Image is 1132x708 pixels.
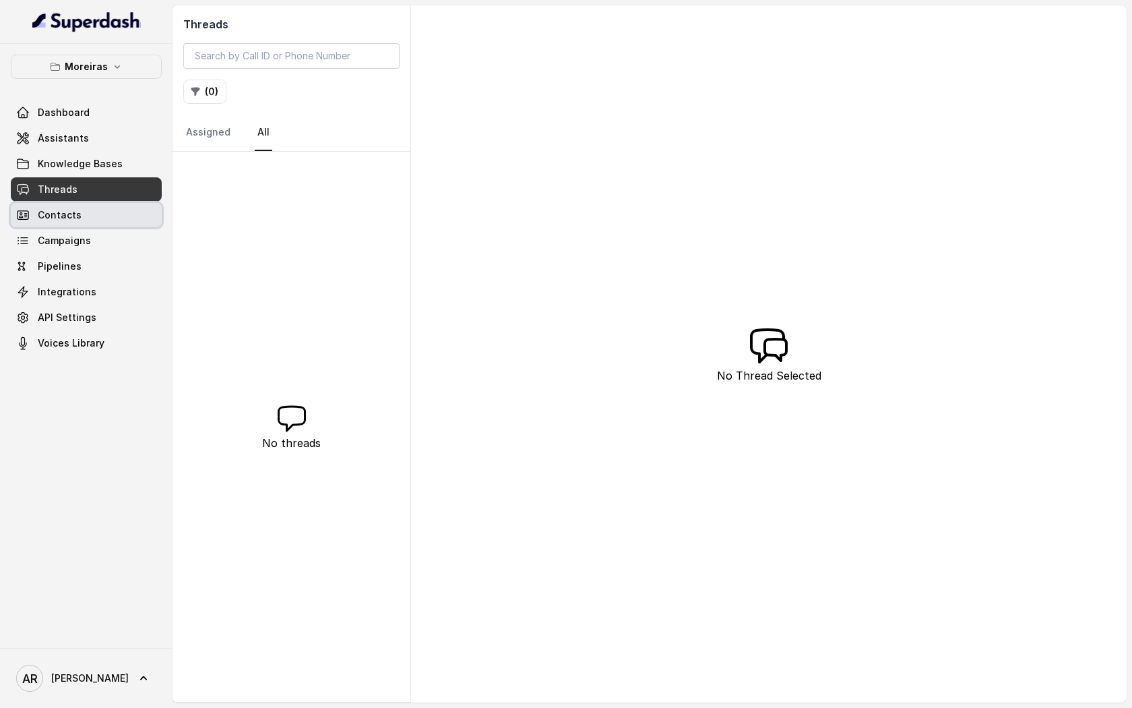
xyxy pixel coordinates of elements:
p: No threads [262,435,321,451]
a: Contacts [11,203,162,227]
span: Dashboard [38,106,90,119]
a: Dashboard [11,100,162,125]
img: light.svg [32,11,141,32]
button: (0) [183,80,226,104]
p: Moreiras [65,59,108,75]
a: Campaigns [11,229,162,253]
a: Voices Library [11,331,162,355]
a: Assistants [11,126,162,150]
a: All [255,115,272,151]
span: Threads [38,183,77,196]
text: AR [22,672,38,686]
button: Moreiras [11,55,162,79]
span: [PERSON_NAME] [51,672,129,685]
span: Voices Library [38,336,104,350]
input: Search by Call ID or Phone Number [183,43,400,69]
span: Assistants [38,131,89,145]
span: Campaigns [38,234,91,247]
span: Pipelines [38,260,82,273]
a: Pipelines [11,254,162,278]
span: Integrations [38,285,96,299]
h2: Threads [183,16,400,32]
a: Assigned [183,115,233,151]
span: Knowledge Bases [38,157,123,171]
a: Threads [11,177,162,202]
p: No Thread Selected [717,367,821,384]
span: API Settings [38,311,96,324]
span: Contacts [38,208,82,222]
a: Integrations [11,280,162,304]
a: Knowledge Bases [11,152,162,176]
a: API Settings [11,305,162,330]
nav: Tabs [183,115,400,151]
a: [PERSON_NAME] [11,659,162,697]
